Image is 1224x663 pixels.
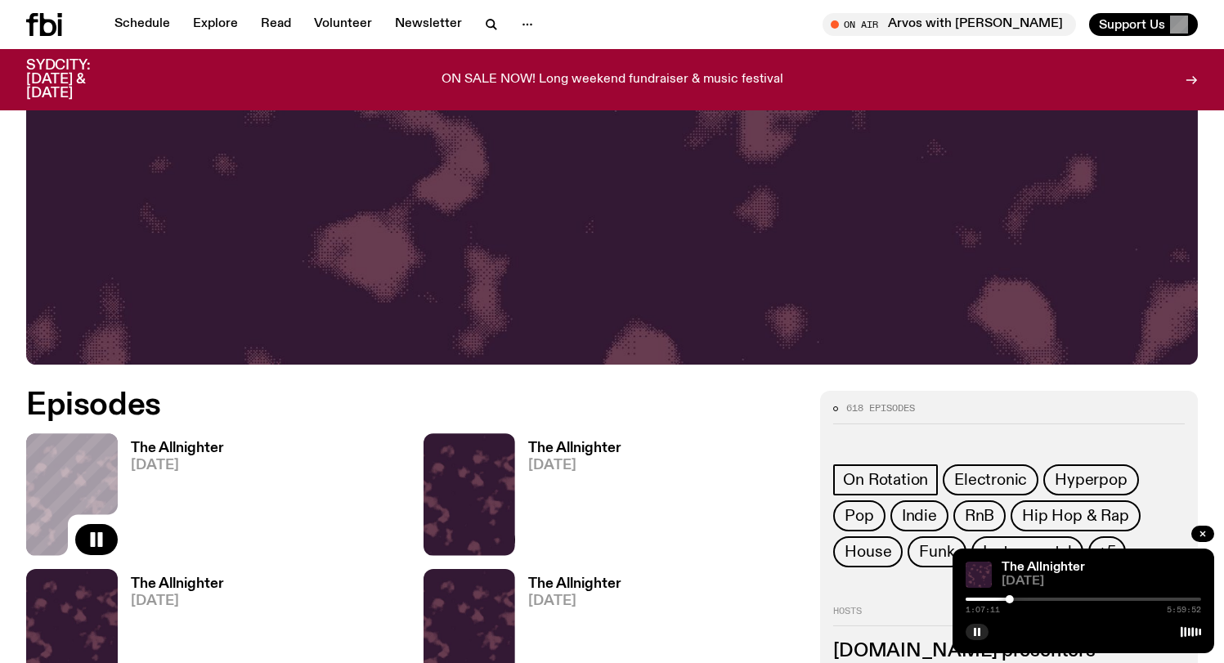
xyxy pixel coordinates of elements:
[908,536,966,567] a: Funk
[971,536,1084,567] a: Instrumental
[1098,543,1116,561] span: +5
[528,441,621,455] h3: The Allnighter
[183,13,248,36] a: Explore
[131,459,224,473] span: [DATE]
[953,500,1006,531] a: RnB
[943,464,1038,495] a: Electronic
[442,73,783,87] p: ON SALE NOW! Long weekend fundraiser & music festival
[1022,507,1128,525] span: Hip Hop & Rap
[823,13,1076,36] button: On AirArvos with [PERSON_NAME]
[528,594,621,608] span: [DATE]
[833,464,938,495] a: On Rotation
[131,441,224,455] h3: The Allnighter
[105,13,180,36] a: Schedule
[833,643,1185,661] h3: [DOMAIN_NAME] presenters
[118,441,224,555] a: The Allnighter[DATE]
[1167,606,1201,614] span: 5:59:52
[131,594,224,608] span: [DATE]
[954,471,1027,489] span: Electronic
[845,543,891,561] span: House
[965,507,994,525] span: RnB
[1055,471,1127,489] span: Hyperpop
[1043,464,1138,495] a: Hyperpop
[890,500,948,531] a: Indie
[251,13,301,36] a: Read
[902,507,937,525] span: Indie
[846,404,915,413] span: 618 episodes
[1088,536,1126,567] button: +5
[833,607,1185,626] h2: Hosts
[1002,561,1085,574] a: The Allnighter
[131,577,224,591] h3: The Allnighter
[843,471,928,489] span: On Rotation
[833,536,903,567] a: House
[26,59,131,101] h3: SYDCITY: [DATE] & [DATE]
[515,441,621,555] a: The Allnighter[DATE]
[966,606,1000,614] span: 1:07:11
[528,577,621,591] h3: The Allnighter
[1011,500,1140,531] a: Hip Hop & Rap
[919,543,954,561] span: Funk
[26,391,800,420] h2: Episodes
[1089,13,1198,36] button: Support Us
[833,500,885,531] a: Pop
[528,459,621,473] span: [DATE]
[983,543,1073,561] span: Instrumental
[1002,576,1201,588] span: [DATE]
[845,507,873,525] span: Pop
[304,13,382,36] a: Volunteer
[385,13,472,36] a: Newsletter
[1099,17,1165,32] span: Support Us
